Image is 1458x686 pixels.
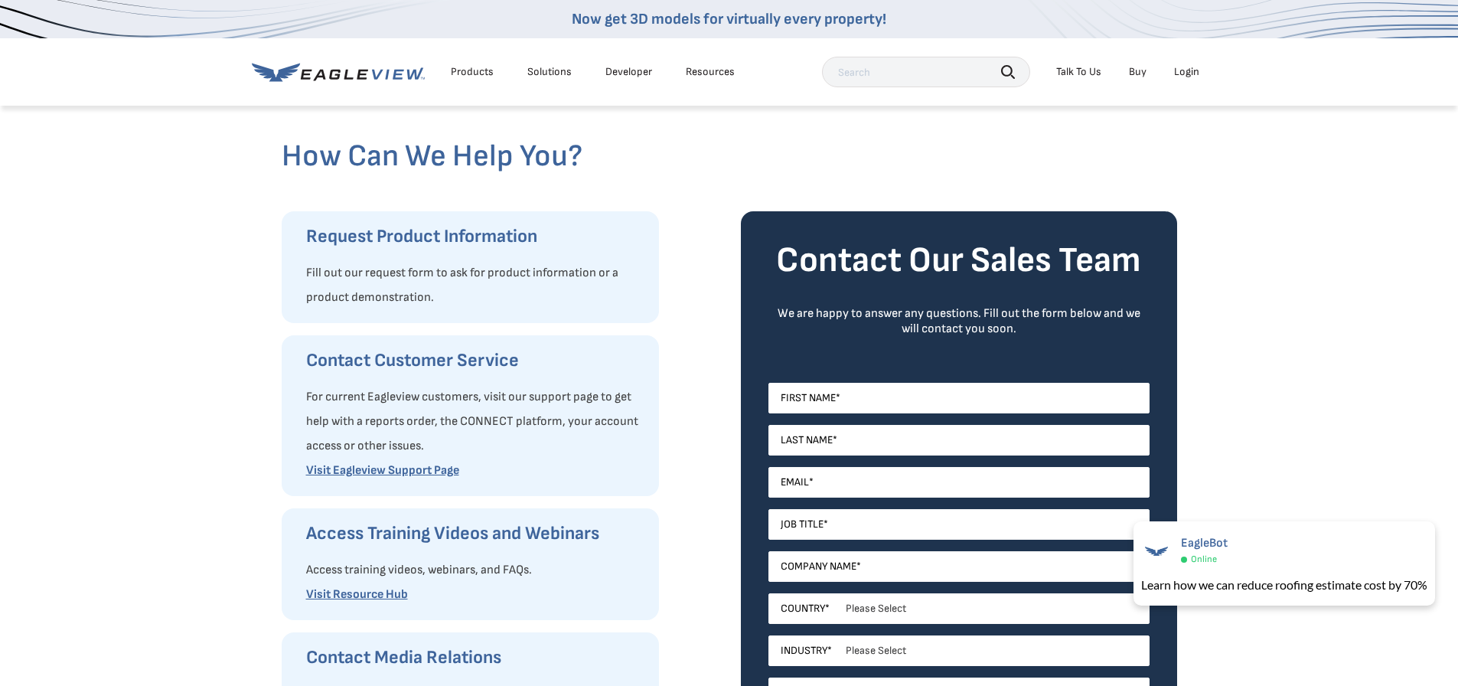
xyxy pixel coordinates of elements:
[1141,536,1172,567] img: EagleBot
[306,558,644,583] p: Access training videos, webinars, and FAQs.
[306,645,644,670] h3: Contact Media Relations
[776,240,1141,282] strong: Contact Our Sales Team
[451,65,494,79] div: Products
[822,57,1030,87] input: Search
[768,306,1150,337] div: We are happy to answer any questions. Fill out the form below and we will contact you soon.
[306,385,644,459] p: For current Eagleview customers, visit our support page to get help with a reports order, the CON...
[306,224,644,249] h3: Request Product Information
[306,463,459,478] a: Visit Eagleview Support Page
[306,521,644,546] h3: Access Training Videos and Webinars
[1181,536,1228,550] span: EagleBot
[527,65,572,79] div: Solutions
[1141,576,1427,594] div: Learn how we can reduce roofing estimate cost by 70%
[1129,65,1147,79] a: Buy
[1191,554,1217,565] span: Online
[306,348,644,373] h3: Contact Customer Service
[572,10,886,28] a: Now get 3D models for virtually every property!
[605,65,652,79] a: Developer
[306,261,644,310] p: Fill out our request form to ask for product information or a product demonstration.
[1056,65,1101,79] div: Talk To Us
[282,138,1177,175] h2: How Can We Help You?
[686,65,735,79] div: Resources
[1174,65,1199,79] div: Login
[306,587,408,602] a: Visit Resource Hub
